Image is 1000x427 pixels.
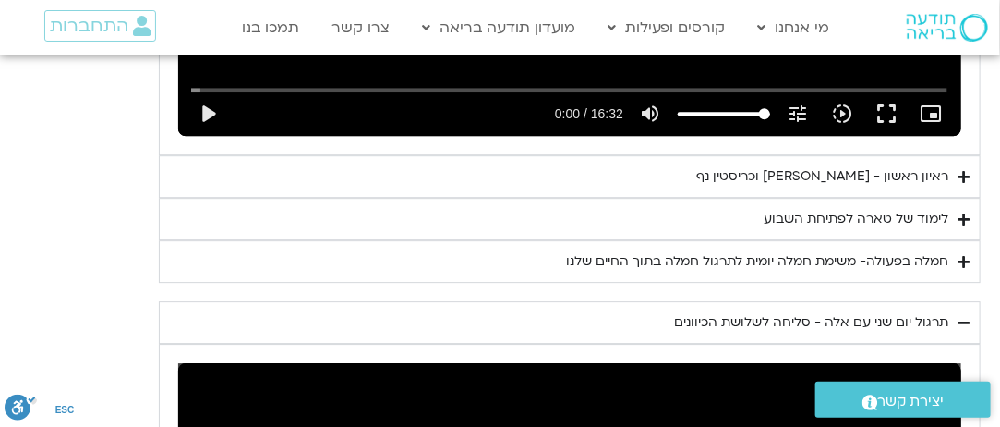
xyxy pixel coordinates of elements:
a: מועדון תודעה בריאה [413,10,584,45]
div: ראיון ראשון - [PERSON_NAME] וכריסטין נף [697,165,949,188]
a: התחברות [44,10,156,42]
div: חמלה בפעולה- משימת חמלה יומית לתרגול חמלה בתוך החיים שלנו [567,250,949,273]
a: תמכו בנו [233,10,308,45]
span: יצירת קשר [878,389,945,414]
summary: ראיון ראשון - [PERSON_NAME] וכריסטין נף [159,155,981,198]
summary: חמלה בפעולה- משימת חמלה יומית לתרגול חמלה בתוך החיים שלנו [159,240,981,283]
summary: לימוד של טארה לפתיחת השבוע [159,198,981,240]
div: לימוד של טארה לפתיחת השבוע [765,208,949,230]
a: קורסים ופעילות [598,10,735,45]
summary: תרגול יום שני עם אלה - סליחה לשלושת הכיוונים [159,301,981,344]
a: צרו קשר [322,10,399,45]
span: התחברות [50,16,128,36]
a: יצירת קשר [815,382,991,418]
img: תודעה בריאה [907,14,988,42]
div: תרגול יום שני עם אלה - סליחה לשלושת הכיוונים [675,311,949,334]
a: מי אנחנו [749,10,839,45]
